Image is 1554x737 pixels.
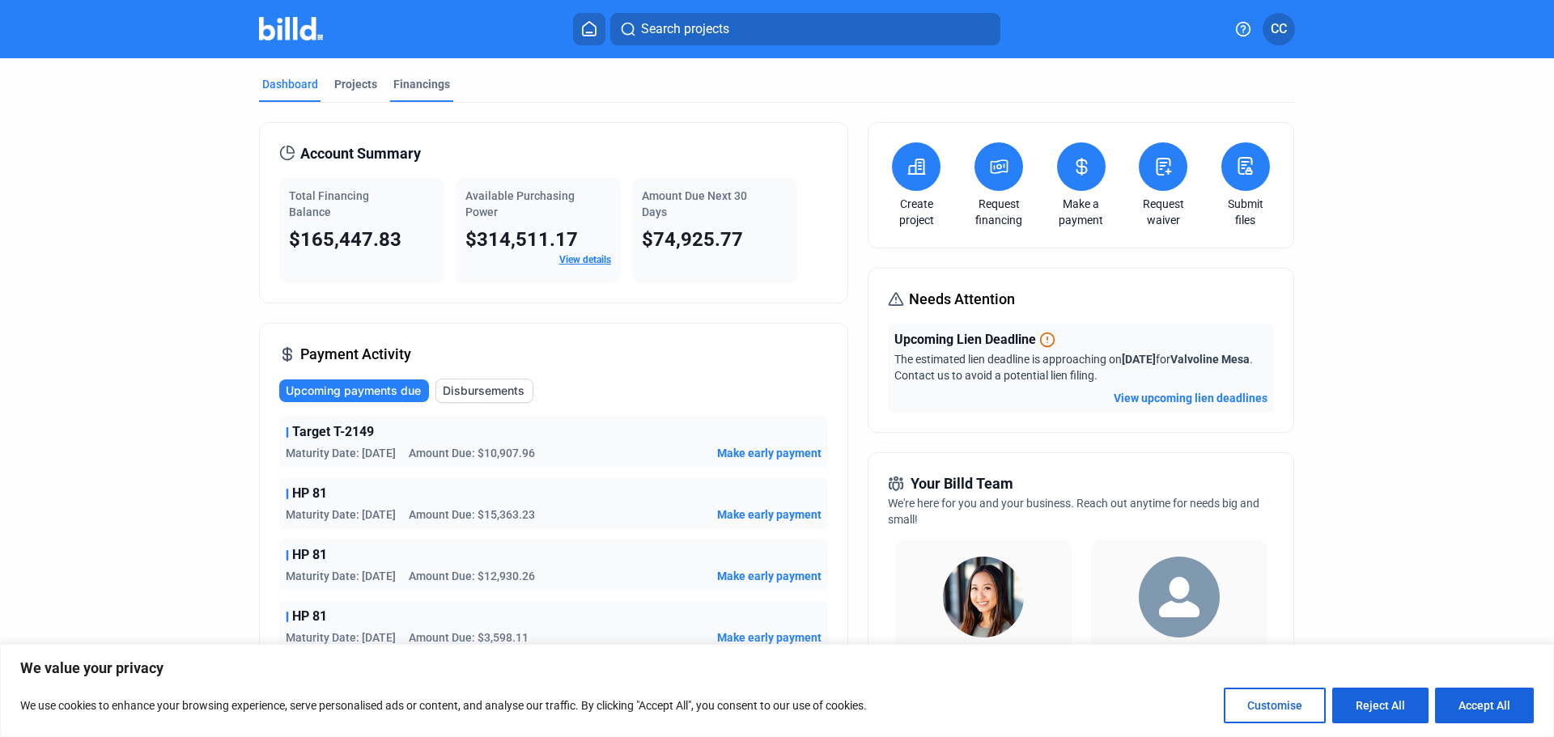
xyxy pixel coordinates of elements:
[888,497,1259,526] span: We're here for you and your business. Reach out anytime for needs big and small!
[300,343,411,366] span: Payment Activity
[1271,19,1287,39] span: CC
[409,506,535,523] span: Amount Due: $15,363.23
[1114,390,1267,406] button: View upcoming lien deadlines
[286,383,421,399] span: Upcoming payments due
[409,445,535,461] span: Amount Due: $10,907.96
[1135,196,1191,228] a: Request waiver
[292,422,374,442] span: Target T-2149
[610,13,1000,45] button: Search projects
[717,506,822,523] button: Make early payment
[393,76,450,92] div: Financings
[1122,353,1156,366] span: [DATE]
[286,629,396,646] span: Maturity Date: [DATE]
[300,142,421,165] span: Account Summary
[1053,196,1110,228] a: Make a payment
[334,76,377,92] div: Projects
[717,629,822,646] button: Make early payment
[20,659,1534,678] p: We value your privacy
[279,379,429,402] button: Upcoming payments due
[259,17,323,40] img: Billd Company Logo
[289,228,401,251] span: $165,447.83
[911,472,1013,495] span: Your Billd Team
[943,557,1024,637] img: Relationship Manager
[286,506,396,523] span: Maturity Date: [DATE]
[559,254,611,265] a: View details
[642,189,747,218] span: Amount Due Next 30 Days
[409,629,529,646] span: Amount Due: $3,598.11
[894,330,1036,349] span: Upcoming Lien Deadline
[909,288,1015,311] span: Needs Attention
[465,189,575,218] span: Available Purchasing Power
[465,228,578,251] span: $314,511.17
[642,228,743,251] span: $74,925.77
[1139,557,1220,637] img: Territory Manager
[894,353,1253,382] span: The estimated lien deadline is approaching on for . Contact us to avoid a potential lien filing.
[20,696,867,715] p: We use cookies to enhance your browsing experience, serve personalised ads or content, and analys...
[435,379,533,403] button: Disbursements
[970,196,1027,228] a: Request financing
[1332,688,1429,723] button: Reject All
[1217,196,1274,228] a: Submit files
[1224,688,1326,723] button: Customise
[641,19,729,39] span: Search projects
[292,545,327,565] span: HP 81
[717,445,822,461] button: Make early payment
[1263,13,1295,45] button: CC
[409,568,535,584] span: Amount Due: $12,930.26
[292,607,327,626] span: HP 81
[292,484,327,503] span: HP 81
[286,568,396,584] span: Maturity Date: [DATE]
[286,445,396,461] span: Maturity Date: [DATE]
[1170,353,1250,366] span: Valvoline Mesa
[888,196,945,228] a: Create project
[1435,688,1534,723] button: Accept All
[717,568,822,584] button: Make early payment
[443,383,524,399] span: Disbursements
[262,76,318,92] div: Dashboard
[289,189,369,218] span: Total Financing Balance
